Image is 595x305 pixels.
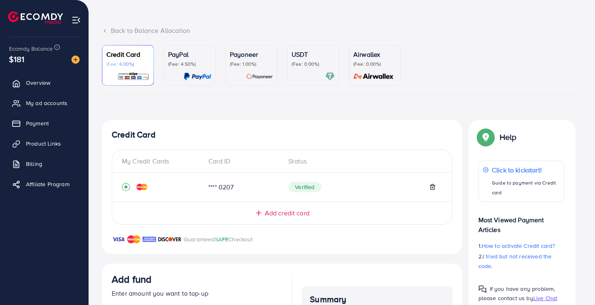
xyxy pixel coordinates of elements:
a: Payment [6,115,82,131]
span: I tried but not received the code. [478,252,552,270]
h4: Summary [310,294,444,305]
p: (Fee: 0.00%) [353,61,396,67]
img: menu [71,15,81,25]
span: Product Links [26,140,61,148]
p: Payoneer [230,49,273,59]
p: 2. [478,251,565,271]
span: Billing [26,160,42,168]
span: Payment [26,119,49,127]
a: Overview [6,75,82,91]
img: Popup guide [478,285,487,293]
p: Guide to payment via Credit card [492,178,560,198]
span: How to activate Credit card? [482,242,555,250]
p: Help [500,132,517,142]
span: Overview [26,79,50,87]
a: Billing [6,156,82,172]
a: Affiliate Program [6,176,82,192]
h4: Credit Card [112,130,452,140]
img: card [184,72,211,81]
span: Verified [288,182,321,192]
img: brand [143,234,156,244]
img: card [325,72,335,81]
img: logo [8,11,63,24]
a: My ad accounts [6,95,82,111]
p: (Fee: 4.50%) [168,61,211,67]
svg: record circle [122,183,130,191]
div: Card ID [202,157,282,166]
img: card [351,72,396,81]
h3: Add fund [112,273,151,285]
img: image [71,56,80,64]
p: PayPal [168,49,211,59]
span: Add credit card [265,208,309,218]
p: (Fee: 0.00%) [292,61,335,67]
span: SAFE [215,235,229,243]
img: card [117,72,149,81]
div: Status [282,157,442,166]
span: Ecomdy Balance [9,45,53,53]
img: brand [158,234,182,244]
p: Click to kickstart! [492,165,560,175]
p: Guaranteed Checkout [184,234,253,244]
span: $181 [9,53,25,65]
p: (Fee: 4.00%) [106,61,149,67]
p: 1. [478,241,565,251]
img: card [246,72,273,81]
span: If you have any problem, please contact us by [478,285,555,302]
div: My Credit Cards [122,157,202,166]
span: Live Chat [533,294,557,302]
iframe: Chat [560,268,589,299]
img: Popup guide [478,130,493,144]
p: Enter amount you want to top-up [112,288,282,298]
a: Product Links [6,135,82,152]
p: (Fee: 1.00%) [230,61,273,67]
div: Back to Balance Allocation [102,26,582,35]
p: Airwallex [353,49,396,59]
img: credit [136,184,147,190]
span: My ad accounts [26,99,67,107]
p: USDT [292,49,335,59]
span: Affiliate Program [26,180,69,188]
p: Credit Card [106,49,149,59]
p: Most Viewed Payment Articles [478,208,565,234]
img: brand [127,234,141,244]
img: brand [112,234,125,244]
